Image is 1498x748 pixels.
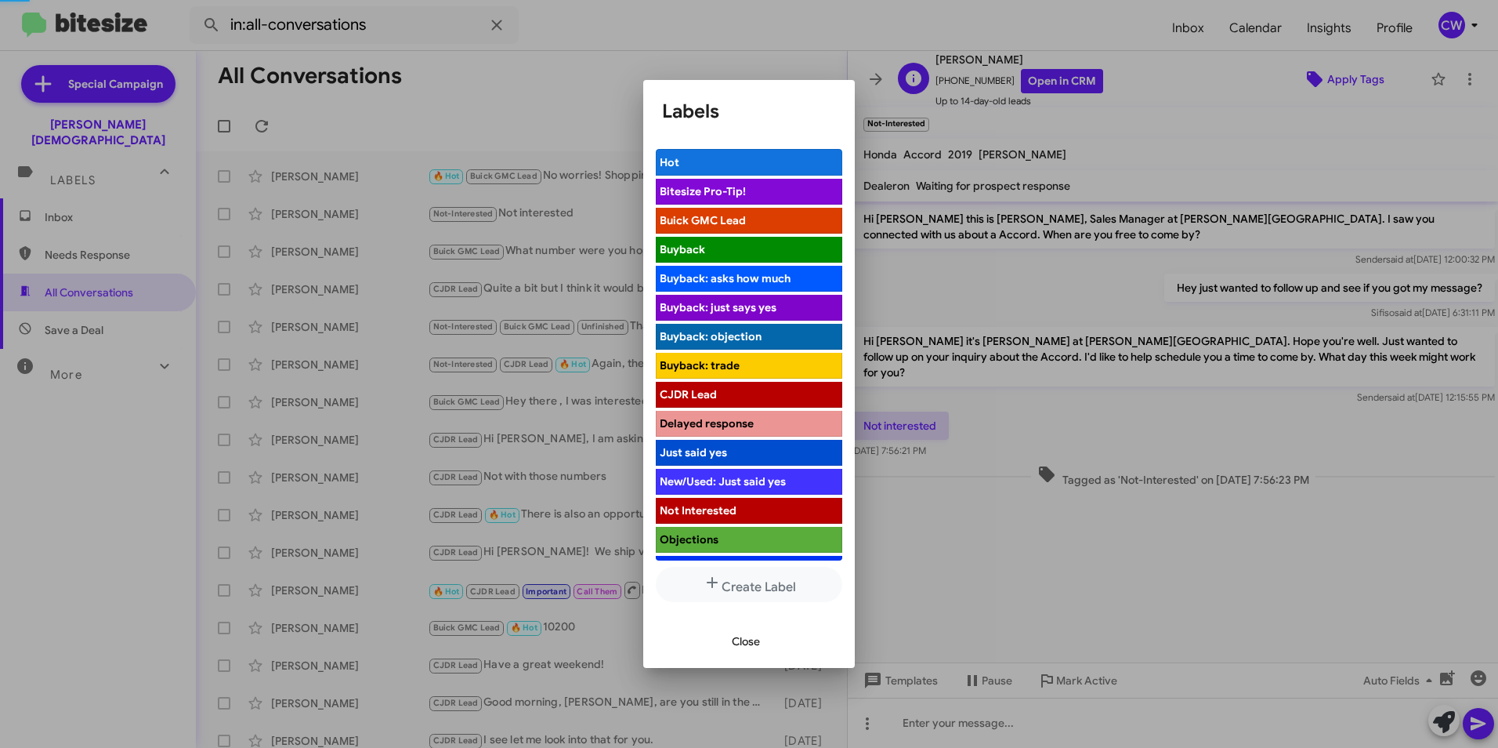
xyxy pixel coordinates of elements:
span: CJDR Lead [660,387,717,401]
span: Not Interested [660,503,736,517]
button: Close [719,627,773,655]
span: Buyback: objection [660,329,762,343]
span: Buyback: just says yes [660,300,776,314]
button: Create Label [656,567,842,602]
span: Delayed response [660,416,754,430]
span: New/Used: Just said yes [660,474,786,488]
span: Buyback [660,242,705,256]
span: Buick GMC Lead [660,213,746,227]
span: Just said yes [660,445,727,459]
span: Close [732,627,760,655]
span: Objections [660,532,718,546]
span: Bitesize Pro-Tip! [660,184,746,198]
span: Hot [660,155,679,169]
span: Buyback: trade [660,358,740,372]
span: Buyback: asks how much [660,271,791,285]
h1: Labels [662,99,836,124]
